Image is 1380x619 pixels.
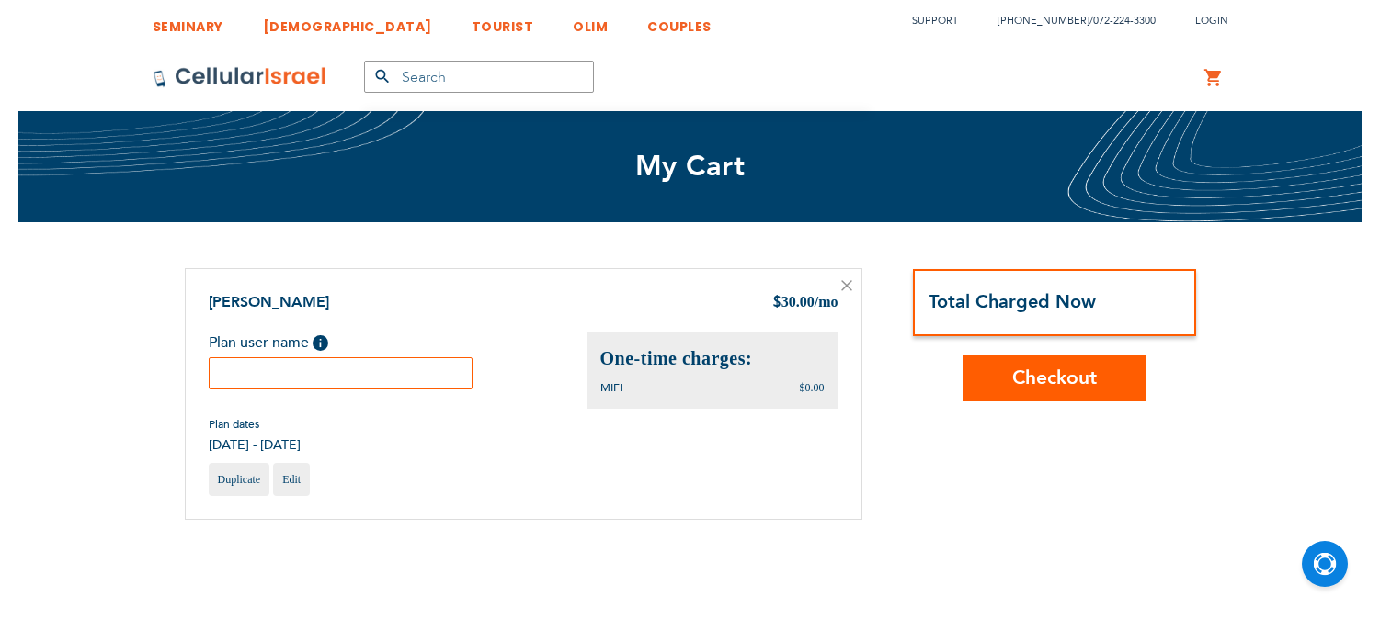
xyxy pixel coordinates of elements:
[153,5,223,39] a: SEMINARY
[153,66,327,88] img: Cellular Israel Logo
[573,5,608,39] a: OLIM
[979,7,1156,34] li: /
[472,5,534,39] a: TOURIST
[998,14,1089,28] a: [PHONE_NUMBER]
[929,289,1096,314] strong: Total Charged Now
[772,292,838,314] div: 30.00
[209,292,329,312] a: [PERSON_NAME]
[600,380,622,395] span: MIFI
[912,14,958,28] a: Support
[647,5,712,39] a: COUPLES
[1093,14,1156,28] a: 072-224-3300
[963,355,1146,401] button: Checkout
[815,294,838,309] span: /mo
[800,381,825,394] span: $0.00
[218,473,261,486] span: Duplicate
[263,5,432,39] a: [DEMOGRAPHIC_DATA]
[209,417,301,432] span: Plan dates
[364,61,594,93] input: Search
[209,463,270,496] a: Duplicate
[282,473,301,486] span: Edit
[1195,14,1228,28] span: Login
[1012,365,1097,391] span: Checkout
[313,335,328,351] span: Help
[209,332,309,353] span: Plan user name
[635,147,746,186] span: My Cart
[600,346,825,371] h2: One-time charges:
[772,293,781,314] span: $
[273,463,310,496] a: Edit
[209,436,301,454] span: [DATE] - [DATE]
